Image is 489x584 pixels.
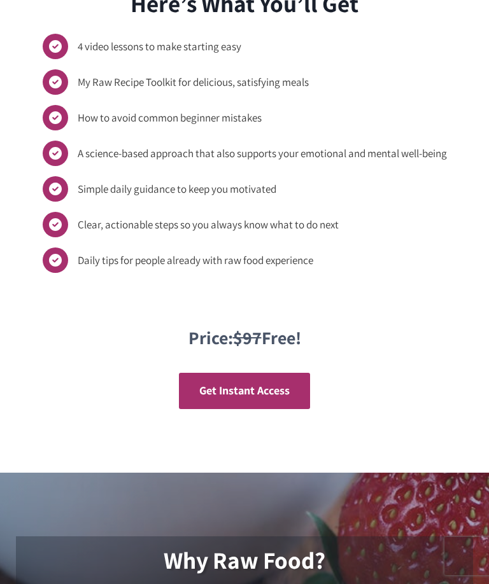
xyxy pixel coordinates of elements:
[78,145,447,162] span: A science-based approach that also supports your emotional and mental well-being
[78,216,339,233] span: Clear, actionable steps so you always know what to do next
[179,373,310,409] a: Get Instant Access
[78,181,276,198] span: Simple daily guidance to keep you motivated
[78,252,313,269] span: Daily tips for people already with raw food experience
[78,38,241,55] span: 4 video lessons to make starting easy
[78,74,309,91] span: My Raw Recipe Toolkit for delicious, satisfying meals
[16,546,473,575] h2: Why Raw Food?
[199,383,290,398] span: Get Instant Access
[188,326,301,349] strong: Price: Free!
[233,326,262,349] s: $97
[78,109,262,127] span: How to avoid common beginner mistakes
